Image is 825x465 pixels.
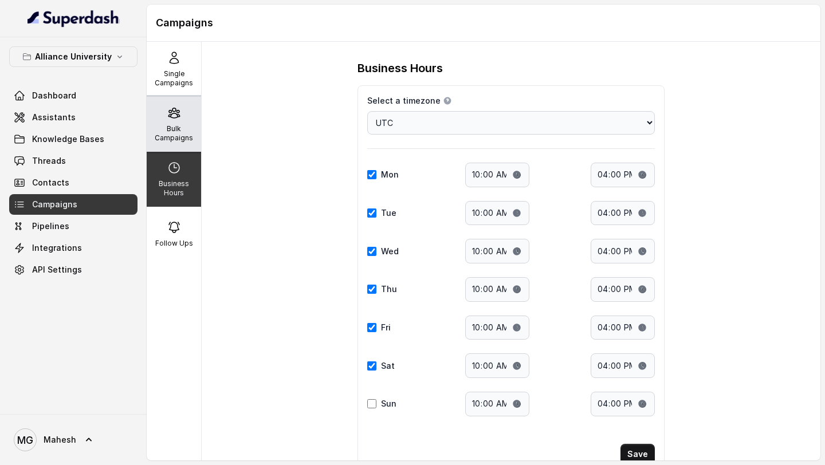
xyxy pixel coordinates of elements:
span: Dashboard [32,90,76,101]
a: Knowledge Bases [9,129,137,149]
span: Integrations [32,242,82,254]
a: Dashboard [9,85,137,106]
button: Alliance University [9,46,137,67]
a: Contacts [9,172,137,193]
span: Threads [32,155,66,167]
a: Campaigns [9,194,137,215]
a: Integrations [9,238,137,258]
h1: Campaigns [156,14,811,32]
text: MG [17,434,33,446]
label: Wed [381,246,399,257]
p: Bulk Campaigns [151,124,197,143]
span: Pipelines [32,220,69,232]
label: Mon [381,169,399,180]
span: Assistants [32,112,76,123]
button: Select a timezone [443,96,452,105]
a: Assistants [9,107,137,128]
h3: Business Hours [357,60,443,76]
span: Select a timezone [367,95,441,107]
p: Single Campaigns [151,69,197,88]
img: light.svg [27,9,120,27]
span: API Settings [32,264,82,275]
span: Campaigns [32,199,77,210]
button: Save [620,444,655,464]
label: Tue [381,207,396,219]
a: Threads [9,151,137,171]
a: Pipelines [9,216,137,237]
label: Thu [381,283,397,295]
label: Sun [381,398,396,409]
span: Mahesh [44,434,76,446]
label: Fri [381,322,391,333]
p: Alliance University [35,50,112,64]
span: Knowledge Bases [32,133,104,145]
p: Follow Ups [155,239,193,248]
label: Sat [381,360,395,372]
a: Mahesh [9,424,137,456]
a: API Settings [9,259,137,280]
p: Business Hours [151,179,197,198]
span: Contacts [32,177,69,188]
